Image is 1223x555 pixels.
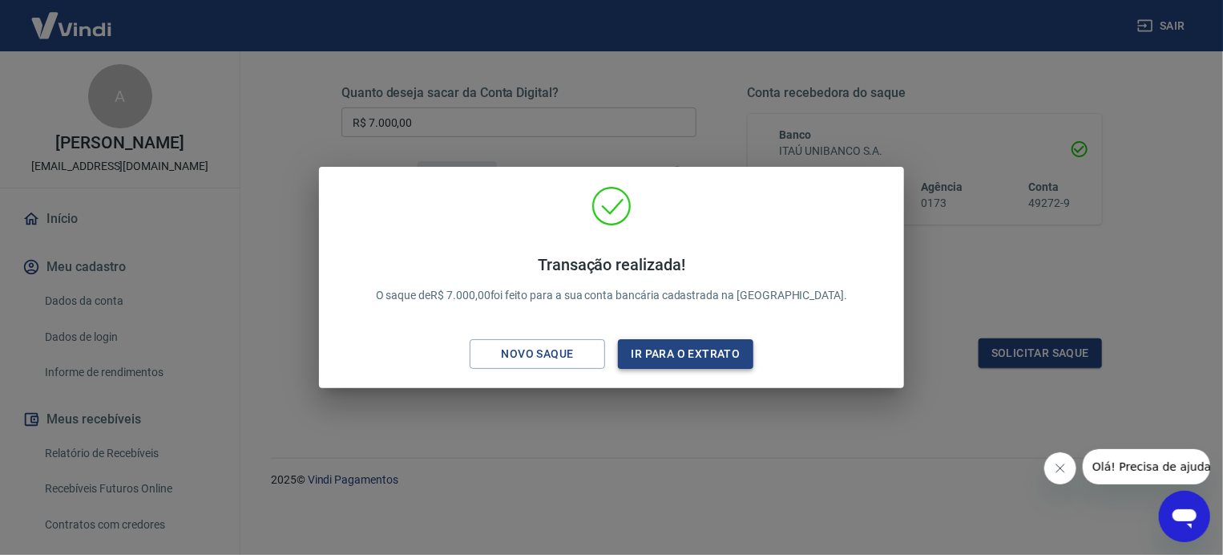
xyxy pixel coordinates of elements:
[482,344,593,364] div: Novo saque
[376,255,848,274] h4: Transação realizada!
[618,339,753,369] button: Ir para o extrato
[1159,491,1210,542] iframe: Botão para abrir a janela de mensagens
[1044,452,1076,484] iframe: Fechar mensagem
[376,255,848,304] p: O saque de R$ 7.000,00 foi feito para a sua conta bancária cadastrada na [GEOGRAPHIC_DATA].
[10,11,135,24] span: Olá! Precisa de ajuda?
[470,339,605,369] button: Novo saque
[1083,449,1210,484] iframe: Mensagem da empresa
